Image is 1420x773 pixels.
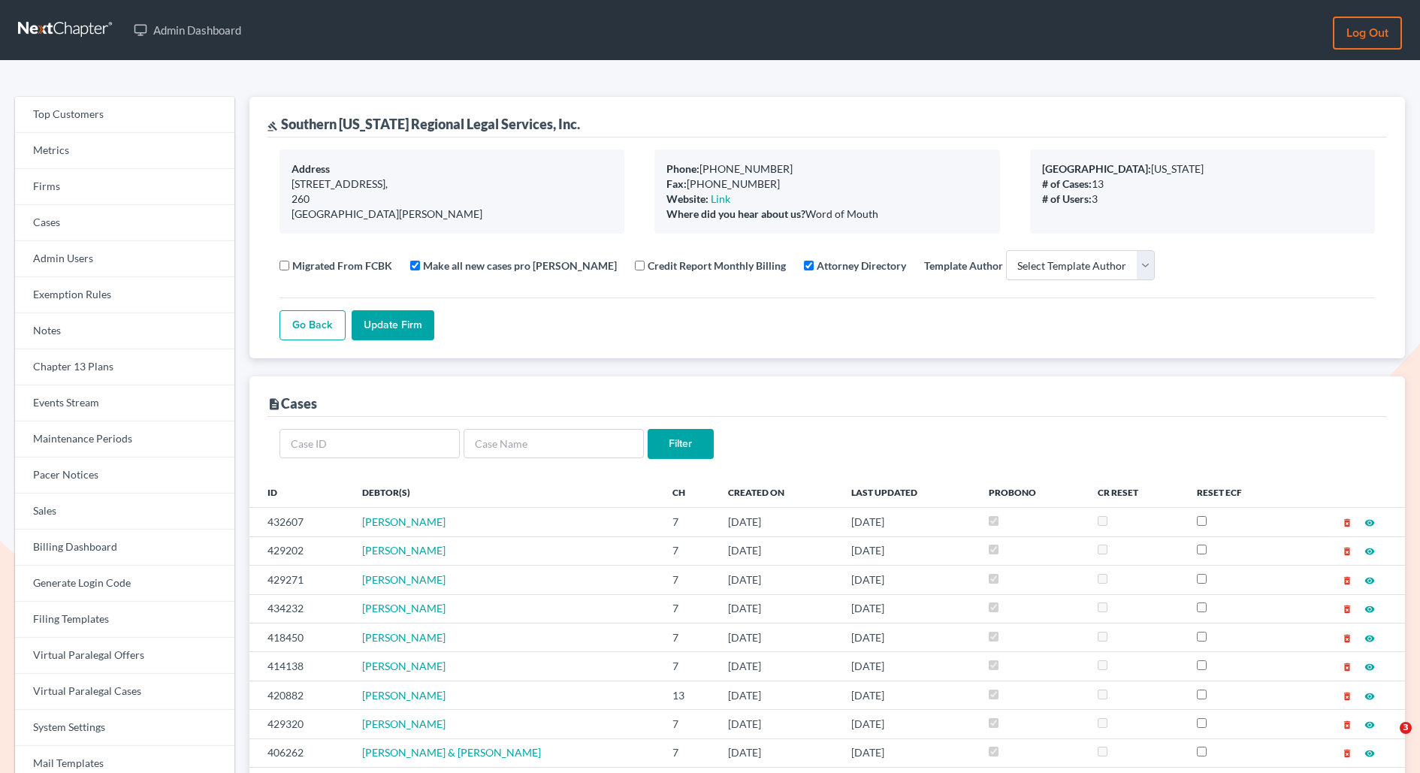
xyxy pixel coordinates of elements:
[660,738,717,767] td: 7
[1342,546,1352,557] i: delete_forever
[15,97,234,133] a: Top Customers
[1333,17,1402,50] a: Log out
[1042,177,1092,190] b: # of Cases:
[1042,162,1363,177] div: [US_STATE]
[350,477,660,507] th: Debtor(s)
[362,717,446,730] a: [PERSON_NAME]
[839,508,977,536] td: [DATE]
[839,566,977,594] td: [DATE]
[15,133,234,169] a: Metrics
[666,207,805,220] b: Where did you hear about us?
[1042,192,1363,207] div: 3
[15,241,234,277] a: Admin Users
[1342,631,1352,644] a: delete_forever
[249,477,350,507] th: ID
[249,508,350,536] td: 432607
[15,674,234,710] a: Virtual Paralegal Cases
[839,623,977,651] td: [DATE]
[1185,477,1291,507] th: Reset ECF
[1364,518,1375,528] i: visibility
[1342,691,1352,702] i: delete_forever
[362,544,446,557] span: [PERSON_NAME]
[711,192,730,205] a: Link
[1342,633,1352,644] i: delete_forever
[126,17,249,44] a: Admin Dashboard
[648,258,786,273] label: Credit Report Monthly Billing
[716,508,838,536] td: [DATE]
[666,162,987,177] div: [PHONE_NUMBER]
[1364,544,1375,557] a: visibility
[839,738,977,767] td: [DATE]
[660,681,717,709] td: 13
[362,573,446,586] a: [PERSON_NAME]
[839,594,977,623] td: [DATE]
[716,566,838,594] td: [DATE]
[1342,720,1352,730] i: delete_forever
[1342,748,1352,759] i: delete_forever
[660,536,717,565] td: 7
[249,710,350,738] td: 429320
[1369,722,1405,758] iframe: Intercom live chat
[1342,604,1352,614] i: delete_forever
[1400,722,1412,734] span: 3
[716,536,838,565] td: [DATE]
[1364,604,1375,614] i: visibility
[249,652,350,681] td: 414138
[839,536,977,565] td: [DATE]
[666,162,699,175] b: Phone:
[839,477,977,507] th: Last Updated
[660,477,717,507] th: Ch
[1364,633,1375,644] i: visibility
[362,689,446,702] a: [PERSON_NAME]
[1042,177,1363,192] div: 13
[977,477,1086,507] th: ProBono
[660,594,717,623] td: 7
[15,421,234,457] a: Maintenance Periods
[839,652,977,681] td: [DATE]
[660,566,717,594] td: 7
[292,162,330,175] b: Address
[716,738,838,767] td: [DATE]
[1364,660,1375,672] a: visibility
[1364,631,1375,644] a: visibility
[1342,573,1352,586] a: delete_forever
[716,652,838,681] td: [DATE]
[716,623,838,651] td: [DATE]
[362,746,541,759] span: [PERSON_NAME] & [PERSON_NAME]
[249,594,350,623] td: 434232
[1364,717,1375,730] a: visibility
[666,192,708,205] b: Website:
[716,594,838,623] td: [DATE]
[15,205,234,241] a: Cases
[666,207,987,222] div: Word of Mouth
[279,310,346,340] a: Go Back
[839,681,977,709] td: [DATE]
[660,623,717,651] td: 7
[15,313,234,349] a: Notes
[1364,573,1375,586] a: visibility
[1042,162,1151,175] b: [GEOGRAPHIC_DATA]:
[1042,192,1092,205] b: # of Users:
[249,738,350,767] td: 406262
[362,602,446,614] a: [PERSON_NAME]
[666,177,687,190] b: Fax:
[279,429,460,459] input: Case ID
[1364,691,1375,702] i: visibility
[15,710,234,746] a: System Settings
[362,631,446,644] a: [PERSON_NAME]
[1364,748,1375,759] i: visibility
[1342,515,1352,528] a: delete_forever
[1342,518,1352,528] i: delete_forever
[1342,544,1352,557] a: delete_forever
[1364,575,1375,586] i: visibility
[660,710,717,738] td: 7
[15,277,234,313] a: Exemption Rules
[362,660,446,672] a: [PERSON_NAME]
[292,207,612,222] div: [GEOGRAPHIC_DATA][PERSON_NAME]
[716,710,838,738] td: [DATE]
[249,681,350,709] td: 420882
